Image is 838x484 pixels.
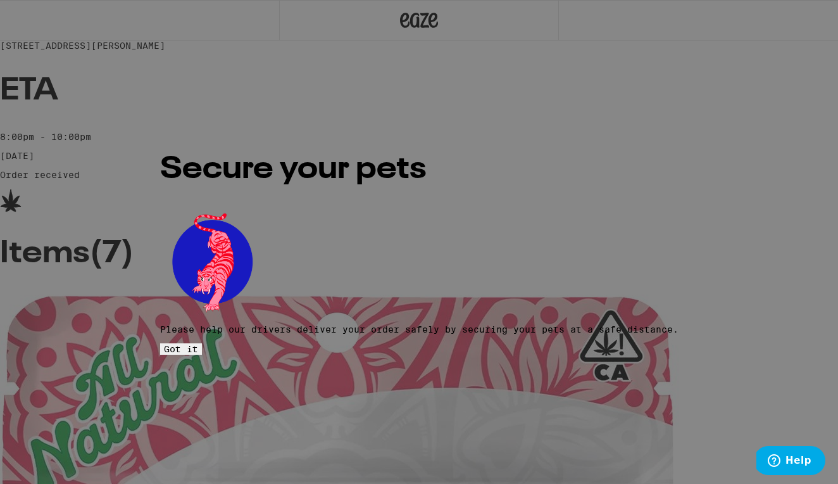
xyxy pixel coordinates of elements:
[164,344,198,354] span: Got it
[160,343,202,355] button: Got it
[160,155,679,185] h2: Secure your pets
[160,324,679,334] p: Please help our drivers deliver your order safely by securing your pets at a safe distance.
[160,210,264,314] img: pets
[756,446,825,478] iframe: Opens a widget where you can find more information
